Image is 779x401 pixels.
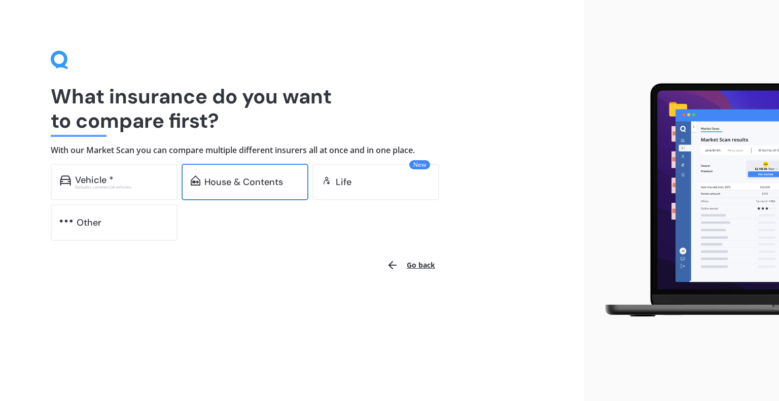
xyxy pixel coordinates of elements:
div: Excludes commercial vehicles [75,185,168,189]
span: New [409,160,430,169]
img: life.f720d6a2d7cdcd3ad642.svg [322,175,332,186]
div: House & Contents [204,177,283,187]
button: Go back [380,253,441,277]
div: Other [77,217,101,228]
img: laptop.webp [592,78,779,323]
div: Life [336,177,351,187]
h1: What insurance do you want to compare first? [51,84,534,133]
h4: With our Market Scan you can compare multiple different insurers all at once and in one place. [51,145,534,156]
img: car.f15378c7a67c060ca3f3.svg [60,175,71,186]
div: Vehicle * [75,175,114,185]
img: other.81dba5aafe580aa69f38.svg [60,216,73,226]
img: home-and-contents.b802091223b8502ef2dd.svg [191,175,200,186]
